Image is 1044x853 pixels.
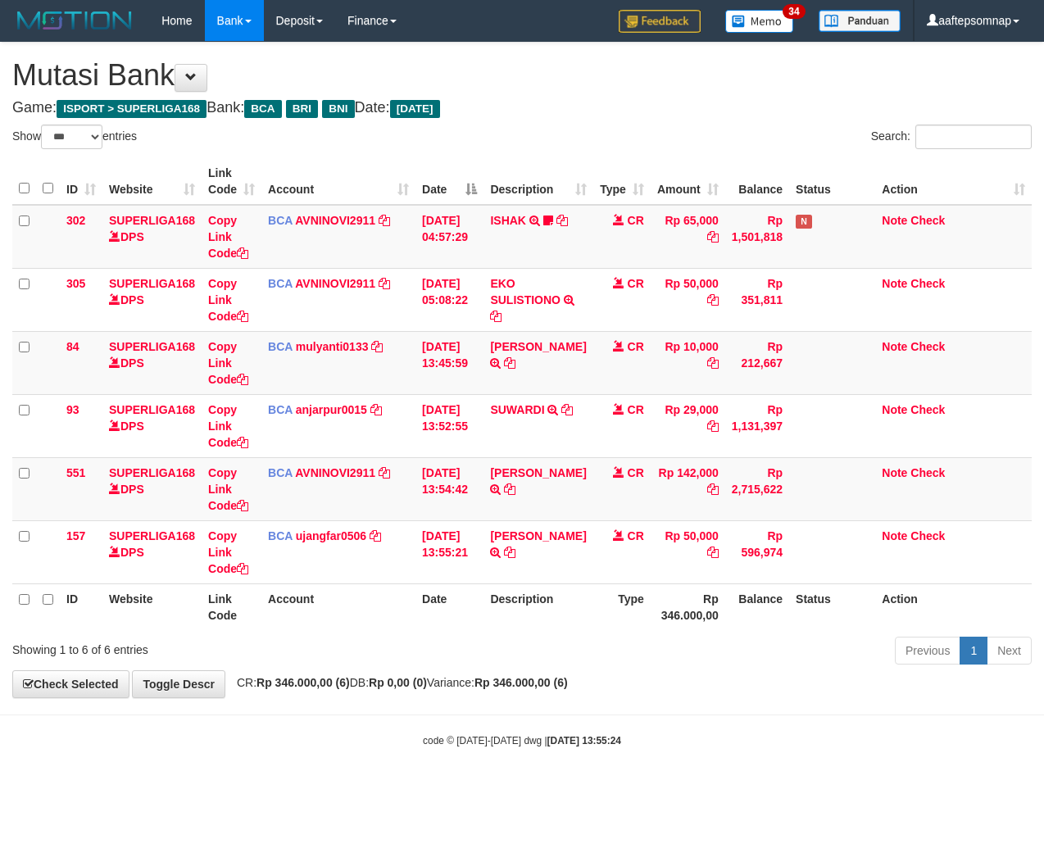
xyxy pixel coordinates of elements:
[132,670,225,698] a: Toggle Descr
[651,268,725,331] td: Rp 50,000
[202,583,261,630] th: Link Code
[725,268,789,331] td: Rp 351,811
[783,4,805,19] span: 34
[370,403,382,416] a: Copy anjarpur0015 to clipboard
[725,10,794,33] img: Button%20Memo.svg
[651,331,725,394] td: Rp 10,000
[208,403,248,449] a: Copy Link Code
[12,100,1032,116] h4: Game: Bank: Date:
[268,529,293,542] span: BCA
[882,340,907,353] a: Note
[556,214,568,227] a: Copy ISHAK to clipboard
[725,583,789,630] th: Balance
[268,403,293,416] span: BCA
[109,529,195,542] a: SUPERLIGA168
[593,583,651,630] th: Type
[268,277,293,290] span: BCA
[483,583,592,630] th: Description
[296,340,369,353] a: mulyanti0133
[268,466,293,479] span: BCA
[208,529,248,575] a: Copy Link Code
[102,583,202,630] th: Website
[725,394,789,457] td: Rp 1,131,397
[66,340,79,353] span: 84
[882,529,907,542] a: Note
[490,529,586,542] a: [PERSON_NAME]
[960,637,987,665] a: 1
[707,293,719,306] a: Copy Rp 50,000 to clipboard
[66,403,79,416] span: 93
[910,403,945,416] a: Check
[208,277,248,323] a: Copy Link Code
[268,340,293,353] span: BCA
[202,158,261,205] th: Link Code: activate to sort column ascending
[229,676,568,689] span: CR: DB: Variance:
[12,59,1032,92] h1: Mutasi Bank
[322,100,354,118] span: BNI
[651,205,725,269] td: Rp 65,000
[651,158,725,205] th: Amount: activate to sort column ascending
[789,158,875,205] th: Status
[651,520,725,583] td: Rp 50,000
[109,403,195,416] a: SUPERLIGA168
[882,403,907,416] a: Note
[504,356,515,370] a: Copy MUH ABDUL RO to clipboard
[628,529,644,542] span: CR
[725,158,789,205] th: Balance
[415,583,483,630] th: Date
[66,529,85,542] span: 157
[490,403,544,416] a: SUWARDI
[725,457,789,520] td: Rp 2,715,622
[12,670,129,698] a: Check Selected
[57,100,207,118] span: ISPORT > SUPERLIGA168
[295,277,375,290] a: AVNINOVI2911
[651,583,725,630] th: Rp 346.000,00
[490,340,586,353] a: [PERSON_NAME]
[504,546,515,559] a: Copy ADITYA RIZKI to clipboard
[66,214,85,227] span: 302
[371,340,383,353] a: Copy mulyanti0133 to clipboard
[256,676,350,689] strong: Rp 346.000,00 (6)
[109,277,195,290] a: SUPERLIGA168
[707,356,719,370] a: Copy Rp 10,000 to clipboard
[490,466,586,479] a: [PERSON_NAME]
[208,340,248,386] a: Copy Link Code
[483,158,592,205] th: Description: activate to sort column ascending
[910,277,945,290] a: Check
[102,394,202,457] td: DPS
[102,457,202,520] td: DPS
[12,8,137,33] img: MOTION_logo.png
[725,205,789,269] td: Rp 1,501,818
[875,158,1032,205] th: Action: activate to sort column ascending
[910,466,945,479] a: Check
[882,214,907,227] a: Note
[66,277,85,290] span: 305
[41,125,102,149] select: Showentries
[390,100,440,118] span: [DATE]
[628,340,644,353] span: CR
[296,529,366,542] a: ujangfar0506
[415,331,483,394] td: [DATE] 13:45:59
[490,310,502,323] a: Copy EKO SULISTIONO to clipboard
[474,676,568,689] strong: Rp 346.000,00 (6)
[707,483,719,496] a: Copy Rp 142,000 to clipboard
[102,268,202,331] td: DPS
[593,158,651,205] th: Type: activate to sort column ascending
[561,403,573,416] a: Copy SUWARDI to clipboard
[819,10,901,32] img: panduan.png
[651,394,725,457] td: Rp 29,000
[882,277,907,290] a: Note
[796,215,812,229] span: Has Note
[102,205,202,269] td: DPS
[725,331,789,394] td: Rp 212,667
[102,520,202,583] td: DPS
[12,635,423,658] div: Showing 1 to 6 of 6 entries
[789,583,875,630] th: Status
[370,529,381,542] a: Copy ujangfar0506 to clipboard
[261,583,415,630] th: Account
[268,214,293,227] span: BCA
[628,403,644,416] span: CR
[379,466,390,479] a: Copy AVNINOVI2911 to clipboard
[871,125,1032,149] label: Search:
[651,457,725,520] td: Rp 142,000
